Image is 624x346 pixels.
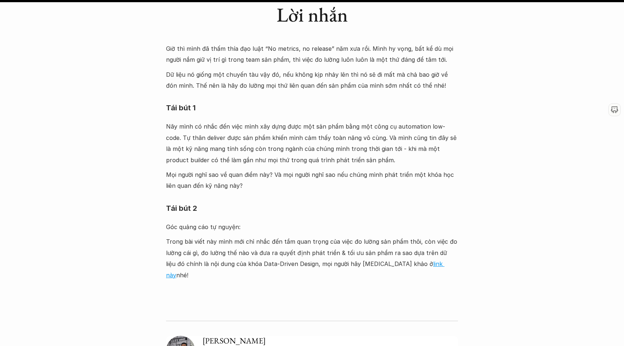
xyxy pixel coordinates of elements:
p: Nãy mình có nhắc đến việc mình xây dựng được một sản phẩm bằng một công cụ automation low-code. T... [166,121,458,166]
p: Dữ liệu nó giống một chuyến tàu vậy đó, nếu không kịp nhảy lên thì nó sẽ đi mất mà chả bao giờ về... [166,69,458,91]
h4: Tái bút 2 [166,199,458,218]
a: link này [166,260,444,278]
p: Giờ thì mình đã thấm thía đạo luật “No metrics, no release” năm xưa rồi. Mình hy vọng, bất kể dù ... [166,43,458,65]
h1: Lời nhắn [277,3,348,27]
p: Mọi người nghĩ sao về quan điểm này? Và mọi người nghĩ sao nếu chúng mình phát triển một khóa học... [166,169,458,191]
p: Trong bài viết này mình mới chỉ nhắc đến tầm quan trọng của việc đo lường sản phẩm thôi, còn việc... [166,236,458,281]
h4: Tái bút 1 [166,98,458,117]
p: Góc quảng cáo tự nguyện: [166,221,458,232]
